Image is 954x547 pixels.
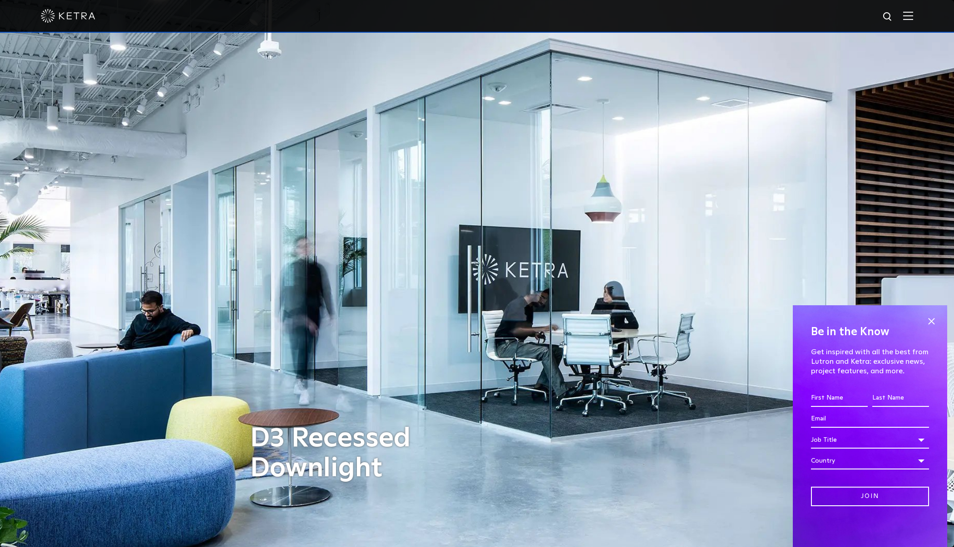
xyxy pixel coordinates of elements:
img: search icon [882,11,894,23]
input: Email [811,410,929,428]
img: ketra-logo-2019-white [41,9,95,23]
h1: D3 Recessed Downlight [250,424,482,484]
div: Job Title [811,431,929,449]
input: Join [811,487,929,506]
img: Hamburger%20Nav.svg [903,11,913,20]
p: Get inspired with all the best from Lutron and Ketra: exclusive news, project features, and more. [811,347,929,376]
input: Last Name [872,390,929,407]
input: First Name [811,390,868,407]
div: Country [811,452,929,469]
h4: Be in the Know [811,323,929,341]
